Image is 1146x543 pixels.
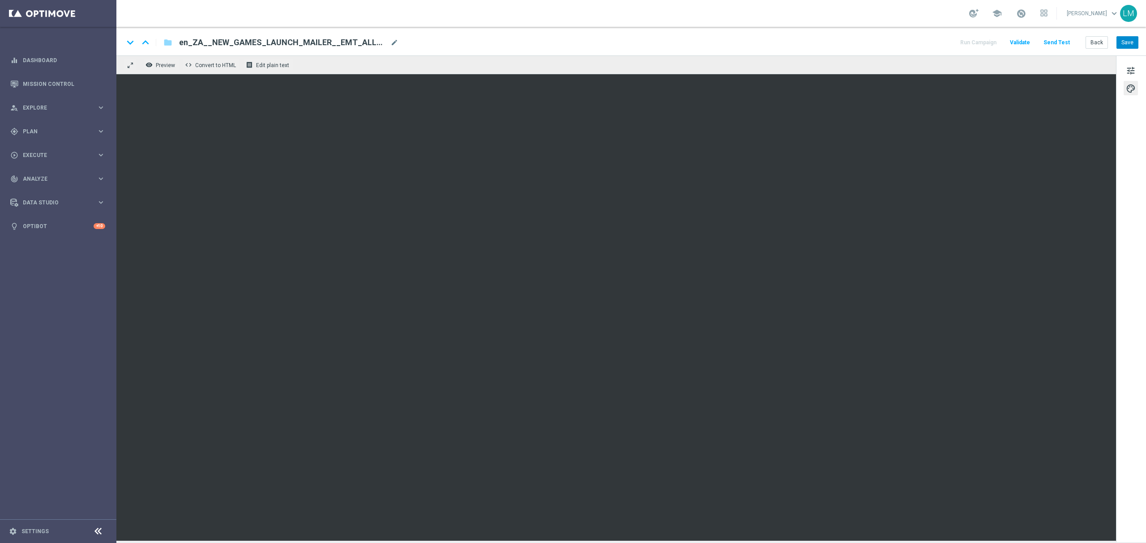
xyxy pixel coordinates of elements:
[10,222,18,230] i: lightbulb
[195,62,236,68] span: Convert to HTML
[97,103,105,112] i: keyboard_arrow_right
[1126,83,1136,94] span: palette
[94,223,105,229] div: +10
[145,61,153,68] i: remove_red_eye
[1042,37,1071,49] button: Send Test
[23,214,94,238] a: Optibot
[256,62,289,68] span: Edit plain text
[10,128,106,135] button: gps_fixed Plan keyboard_arrow_right
[244,59,293,71] button: receipt Edit plain text
[246,61,253,68] i: receipt
[9,527,17,535] i: settings
[97,198,105,207] i: keyboard_arrow_right
[10,127,97,136] div: Plan
[156,62,175,68] span: Preview
[1086,36,1108,49] button: Back
[124,36,137,49] i: keyboard_arrow_down
[10,48,105,72] div: Dashboard
[185,61,192,68] span: code
[143,59,179,71] button: remove_red_eye Preview
[10,199,97,207] div: Data Studio
[23,48,105,72] a: Dashboard
[10,56,18,64] i: equalizer
[992,8,1002,18] span: school
[10,151,18,159] i: play_circle_outline
[1124,81,1138,95] button: palette
[10,104,18,112] i: person_search
[162,35,173,50] button: folder
[97,127,105,136] i: keyboard_arrow_right
[10,57,106,64] button: equalizer Dashboard
[390,38,398,47] span: mode_edit
[10,175,18,183] i: track_changes
[183,59,240,71] button: code Convert to HTML
[1010,39,1030,46] span: Validate
[179,37,387,48] span: en_ZA__NEW_GAMES_LAUNCH_MAILER__EMT_ALL_EM_TAC_LT
[10,151,97,159] div: Execute
[10,175,97,183] div: Analyze
[23,200,97,205] span: Data Studio
[1120,5,1137,22] div: LM
[139,36,152,49] i: keyboard_arrow_up
[1009,37,1031,49] button: Validate
[10,81,106,88] button: Mission Control
[23,153,97,158] span: Execute
[163,37,172,48] i: folder
[97,174,105,183] i: keyboard_arrow_right
[10,175,106,182] button: track_changes Analyze keyboard_arrow_right
[23,105,97,110] span: Explore
[1066,7,1120,20] a: [PERSON_NAME]keyboard_arrow_down
[10,127,18,136] i: gps_fixed
[23,129,97,134] span: Plan
[10,152,106,159] button: play_circle_outline Execute keyboard_arrow_right
[10,214,105,238] div: Optibot
[10,199,106,206] button: Data Studio keyboard_arrow_right
[1109,8,1119,18] span: keyboard_arrow_down
[10,104,106,111] button: person_search Explore keyboard_arrow_right
[1116,36,1138,49] button: Save
[1124,63,1138,77] button: tune
[21,529,49,534] a: Settings
[10,72,105,96] div: Mission Control
[23,176,97,182] span: Analyze
[10,104,97,112] div: Explore
[1126,65,1136,76] span: tune
[97,151,105,159] i: keyboard_arrow_right
[23,72,105,96] a: Mission Control
[10,223,106,230] button: lightbulb Optibot +10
